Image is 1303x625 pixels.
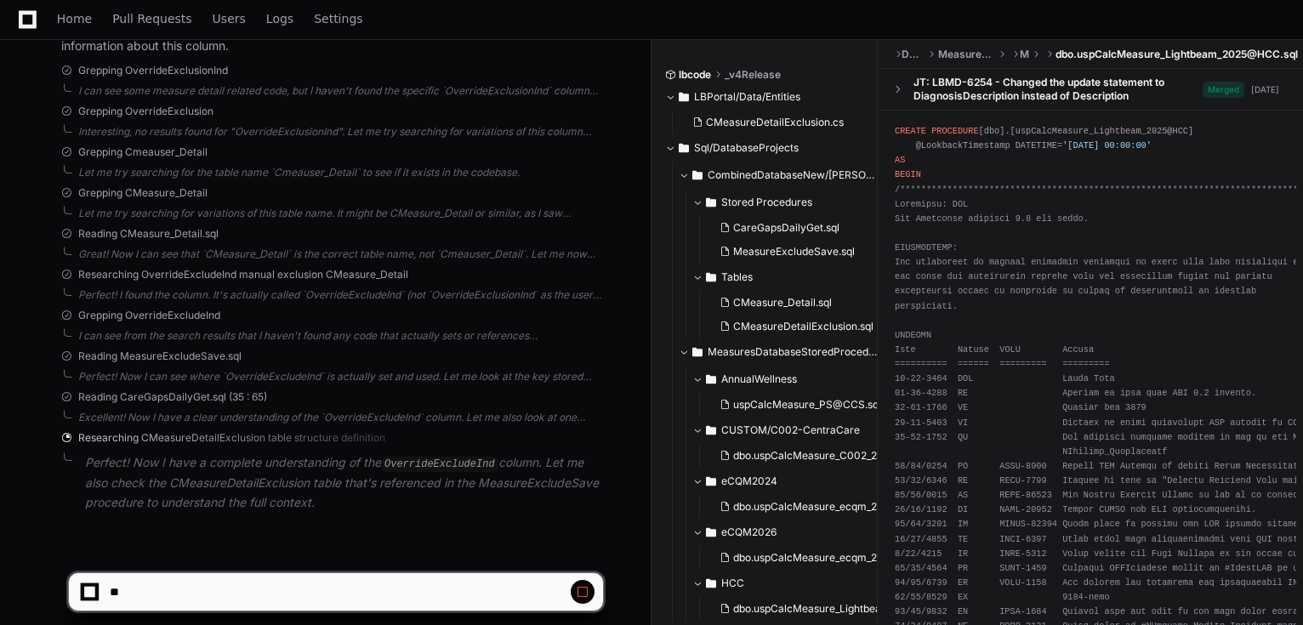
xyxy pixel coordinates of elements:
span: dbo.uspCalcMeasure_Lightbeam_2025@HCC.sql [1055,48,1298,61]
button: CareGapsDailyGet.sql [713,216,873,240]
span: eCQM2024 [721,474,777,488]
span: Pull Requests [112,14,191,24]
span: AS [895,155,905,165]
span: MeasuresDatabaseStoredProcedures/dbo/Measures [708,345,879,359]
div: I can see from the search results that I haven't found any code that actually sets or references ... [78,329,603,343]
svg: Directory [706,267,716,287]
span: CareGapsDailyGet.sql [733,221,839,235]
button: eCQM2026 [692,519,892,546]
span: MeasureExcludeSave.sql [733,245,855,259]
svg: Directory [706,522,716,543]
button: CMeasureDetailExclusion.cs [686,111,855,134]
button: dbo.uspCalcMeasure_C002_2024@Allergies.sql [713,444,896,468]
span: CombinedDatabaseNew/[PERSON_NAME]/dbo [708,168,879,182]
div: [DATE] [1251,83,1279,96]
button: AnnualWellness [692,366,892,393]
div: Great! Now I can see that `CMeasure_Detail` is the correct table name, not `Cmeauser_Detail`. Let... [78,247,603,261]
svg: Directory [679,87,689,107]
button: eCQM2024 [692,468,892,495]
span: _v4Release [725,68,781,82]
span: uspCalcMeasure_PS@CCS.sql [733,398,881,412]
div: Perfect! Now I can see where `OverrideExcludeInd` is actually set and used. Let me look at the ke... [78,370,603,384]
span: Sql/DatabaseProjects [694,141,799,155]
code: OverrideExcludeInd [381,457,498,472]
span: DatabaseProjects [902,48,924,61]
button: uspCalcMeasure_PS@CCS.sql [713,393,882,417]
span: Logs [266,14,293,24]
button: LBPortal/Data/Entities [665,83,865,111]
span: Grepping OverrideExclusionInd [78,64,228,77]
span: MeasuresDatabaseStoredProcedures [938,48,995,61]
p: Perfect! Now I have a complete understanding of the column. Let me also check the CMeasureDetailE... [85,453,603,512]
svg: Directory [706,420,716,440]
span: PROCEDURE [931,126,978,136]
button: CMeasureDetailExclusion.sql [713,315,873,338]
span: CMeasureDetailExclusion.cs [706,116,844,129]
span: LBPortal/Data/Entities [694,90,800,104]
button: CUSTOM/C002-CentraCare [692,417,892,444]
span: Home [57,14,92,24]
svg: Directory [706,369,716,389]
span: Researching CMeasureDetailExclusion table structure definition [78,431,385,445]
button: Sql/DatabaseProjects [665,134,865,162]
button: MeasuresDatabaseStoredProcedures/dbo/Measures [679,338,879,366]
svg: Directory [692,165,703,185]
span: Merged [1203,82,1244,98]
div: I can see some measure detail related code, but I haven't found the specific `OverrideExclusionIn... [78,84,603,98]
svg: Directory [692,342,703,362]
button: CMeasure_Detail.sql [713,291,873,315]
span: Settings [314,14,362,24]
div: Let me try searching for variations of this table name. It might be CMeasure_Detail or similar, a... [78,207,603,220]
button: Stored Procedures [692,189,884,216]
span: Reading MeasureExcludeSave.sql [78,349,242,363]
span: Measures [1020,48,1028,61]
span: dbo.uspCalcMeasure_ecqm_2024@CIS_HepA.sql [733,500,970,514]
svg: Directory [679,138,689,158]
span: dbo.uspCalcMeasure_C002_2024@Allergies.sql [733,449,964,463]
span: Researching OverrideExcludeInd manual exclusion CMeasure_Detail [78,268,408,281]
div: Excellent! Now I have a clear understanding of the `OverrideExcludeInd` column. Let me also look ... [78,411,603,424]
button: dbo.uspCalcMeasure_ecqm_2024@CIS_HepA.sql [713,495,896,519]
div: Interesting, no results found for "OverrideExclusionInd". Let me try searching for variations of ... [78,125,603,139]
span: Users [213,14,246,24]
span: Reading CMeasure_Detail.sql [78,227,219,241]
button: MeasureExcludeSave.sql [713,240,873,264]
span: '[DATE] 00:00:00' [1062,140,1152,151]
span: Grepping Cmeauser_Detail [78,145,208,159]
button: Tables [692,264,884,291]
svg: Directory [706,192,716,213]
div: Let me try searching for the table name `Cmeauser_Detail` to see if it exists in the codebase. [78,166,603,179]
span: Grepping CMeasure_Detail [78,186,208,200]
div: Perfect! I found the column. It's actually called `OverrideExcludeInd` (not `OverrideExclusionInd... [78,288,603,302]
span: CMeasure_Detail.sql [733,296,832,310]
button: CombinedDatabaseNew/[PERSON_NAME]/dbo [679,162,879,189]
span: Tables [721,270,753,284]
span: Grepping OverrideExcludeInd [78,309,220,322]
span: Reading CareGapsDailyGet.sql (35 : 65) [78,390,267,404]
span: Grepping OverrideExclusion [78,105,213,118]
span: Stored Procedures [721,196,812,209]
span: CUSTOM/C002-CentraCare [721,423,860,437]
div: JT: LBMD-6254 - Changed the update statement to DiagnosisDescription instead of Description [913,76,1203,103]
span: lbcode [679,68,711,82]
span: eCQM2026 [721,526,777,539]
span: CREATE [895,126,926,136]
span: BEGIN [895,169,921,179]
span: CMeasureDetailExclusion.sql [733,320,873,333]
svg: Directory [706,471,716,491]
span: AnnualWellness [721,372,797,386]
